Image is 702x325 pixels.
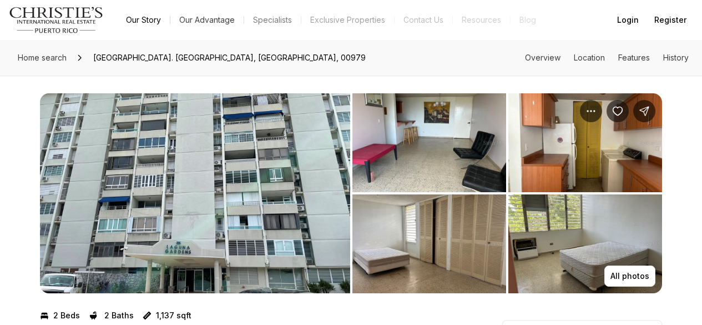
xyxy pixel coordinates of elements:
[301,12,394,28] a: Exclusive Properties
[654,16,686,24] span: Register
[9,7,104,33] img: logo
[453,12,510,28] a: Resources
[53,311,80,320] p: 2 Beds
[617,16,639,24] span: Login
[18,53,67,62] span: Home search
[508,194,662,293] button: View image gallery
[633,100,655,122] button: Share Property: Avenida Laguna COND. LAGUNA GARDENS II #7B
[610,9,645,31] button: Login
[525,53,560,62] a: Skip to: Overview
[352,194,506,293] button: View image gallery
[40,93,350,293] li: 1 of 3
[104,311,134,320] p: 2 Baths
[511,12,545,28] a: Blog
[525,53,689,62] nav: Page section menu
[40,93,662,293] div: Listing Photos
[508,93,662,192] button: View image gallery
[117,12,170,28] a: Our Story
[580,100,602,122] button: Property options
[574,53,605,62] a: Skip to: Location
[607,100,629,122] button: Save Property: Avenida Laguna COND. LAGUNA GARDENS II #7B
[13,49,71,67] a: Home search
[170,12,244,28] a: Our Advantage
[663,53,689,62] a: Skip to: History
[648,9,693,31] button: Register
[395,12,452,28] button: Contact Us
[244,12,301,28] a: Specialists
[156,311,191,320] p: 1,137 sqft
[40,93,350,293] button: View image gallery
[89,49,370,67] span: [GEOGRAPHIC_DATA]. [GEOGRAPHIC_DATA], [GEOGRAPHIC_DATA], 00979
[352,93,663,293] li: 2 of 3
[618,53,650,62] a: Skip to: Features
[352,93,506,192] button: View image gallery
